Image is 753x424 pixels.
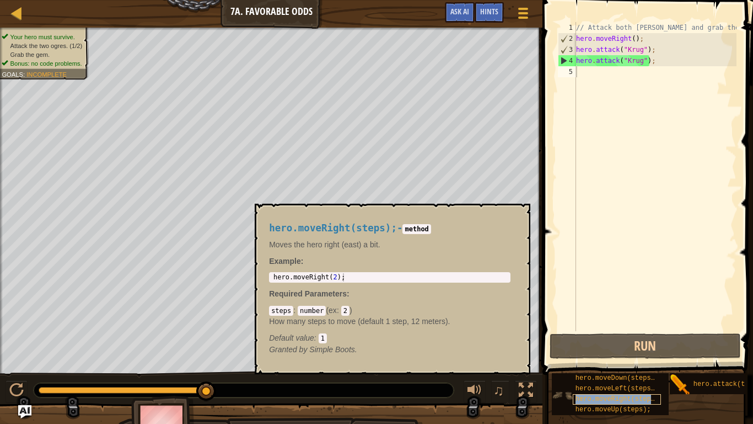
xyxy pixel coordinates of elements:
code: 2 [341,306,349,316]
span: Grab the gem. [10,51,50,58]
code: steps [269,306,293,316]
span: Ask AI [450,6,469,17]
span: Default value [269,333,314,342]
div: 3 [558,44,576,55]
li: Attack the two ogres. [2,41,82,50]
h4: - [269,223,510,234]
span: : [293,306,298,315]
span: : [347,289,349,298]
span: Hints [480,6,498,17]
code: number [298,306,326,316]
span: : [337,306,341,315]
img: portrait.png [552,385,573,406]
span: : [314,333,319,342]
span: hero.moveLeft(steps); [575,385,659,393]
div: ( ) [269,305,510,343]
p: How many steps to move (default 1 step, 12 meters). [269,316,510,327]
code: 1 [319,333,327,343]
div: 1 [558,22,576,33]
li: Bonus: no code problems. [2,59,82,68]
span: : [23,71,26,78]
span: Bonus: no code problems. [10,60,82,67]
div: 2 [558,33,576,44]
span: ex [329,306,337,315]
span: Granted by [269,345,309,354]
span: Goals [2,71,23,78]
button: Ctrl + P: Play [6,380,28,403]
button: ♫ [491,380,510,403]
button: Show game menu [509,2,537,28]
span: hero.moveDown(steps); [575,374,659,382]
div: 5 [558,66,576,77]
span: Required Parameters [269,289,347,298]
span: Incomplete [26,71,67,78]
button: Run [550,333,741,359]
span: Example [269,257,301,266]
span: Attack the two ogres. (1/2) [10,42,83,49]
span: Your hero must survive. [10,33,75,40]
button: Ask AI [445,2,475,23]
button: Toggle fullscreen [515,380,537,403]
img: portrait.png [670,374,691,395]
button: Adjust volume [464,380,486,403]
code: method [402,224,431,234]
em: Simple Boots. [269,345,357,354]
span: hero.moveRight(steps); [269,222,397,234]
li: Your hero must survive. [2,33,82,41]
strong: : [269,257,303,266]
div: 4 [558,55,576,66]
p: Moves the hero right (east) a bit. [269,239,510,250]
span: hero.moveRight(steps); [575,395,663,403]
button: Ask AI [18,405,31,418]
li: Grab the gem. [2,50,82,59]
span: hero.moveUp(steps); [575,406,651,414]
span: ♫ [493,382,504,399]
